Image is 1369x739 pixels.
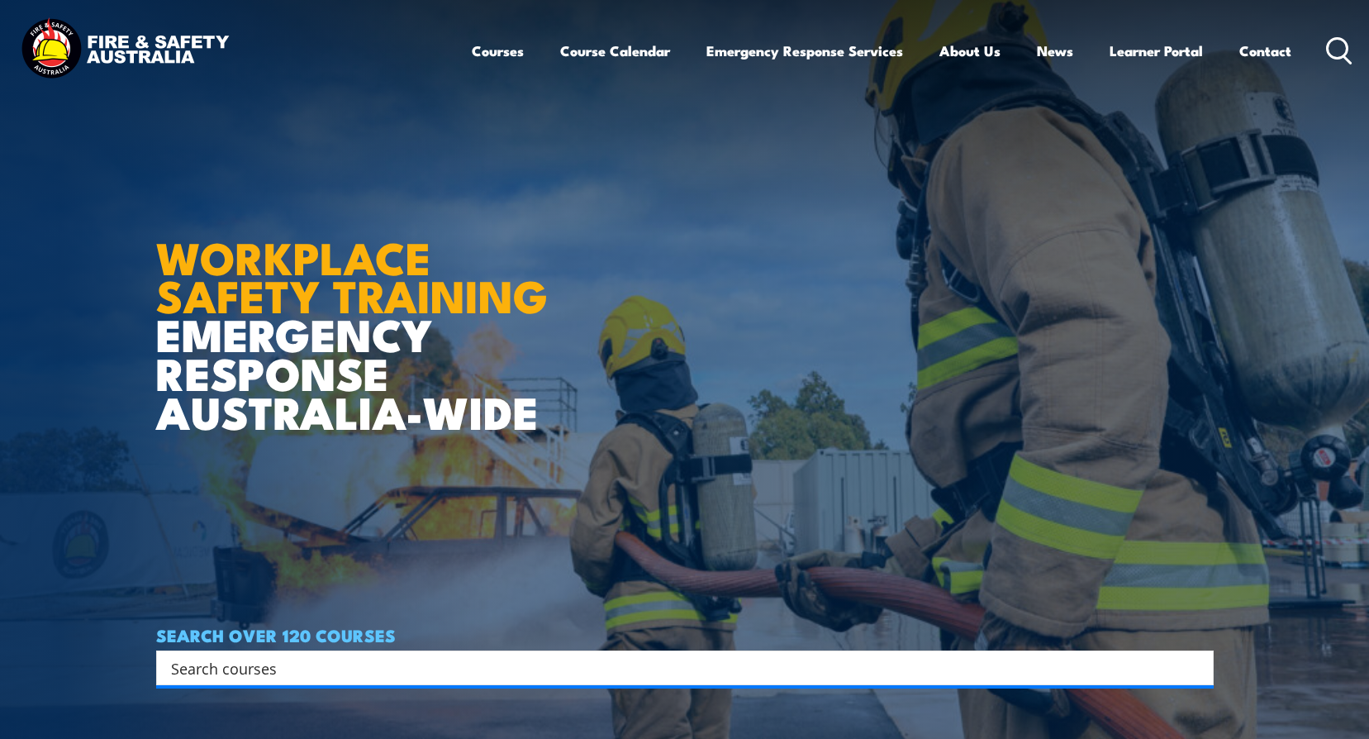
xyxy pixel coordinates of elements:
form: Search form [174,656,1181,679]
a: Contact [1239,29,1291,73]
a: Courses [472,29,524,73]
a: Learner Portal [1110,29,1203,73]
a: Emergency Response Services [706,29,903,73]
a: News [1037,29,1073,73]
a: About Us [939,29,1001,73]
h1: EMERGENCY RESPONSE AUSTRALIA-WIDE [156,196,560,431]
input: Search input [171,656,1177,680]
button: Search magnifier button [1185,656,1208,679]
a: Course Calendar [560,29,670,73]
h4: SEARCH OVER 120 COURSES [156,626,1214,644]
strong: WORKPLACE SAFETY TRAINING [156,222,548,329]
